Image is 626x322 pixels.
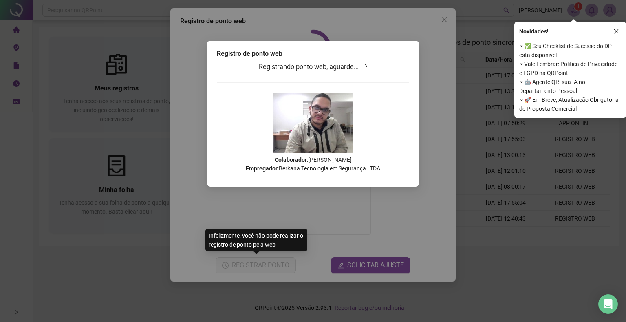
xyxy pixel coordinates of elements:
span: Novidades ! [519,27,549,36]
p: : [PERSON_NAME] : Berkana Tecnologia em Segurança LTDA [217,156,409,173]
img: Z [273,93,353,153]
span: ⚬ Vale Lembrar: Política de Privacidade e LGPD na QRPoint [519,60,621,77]
span: loading [360,64,367,70]
h3: Registrando ponto web, aguarde... [217,62,409,73]
span: ⚬ 🚀 Em Breve, Atualização Obrigatória de Proposta Comercial [519,95,621,113]
strong: Empregador [246,165,278,172]
div: Infelizmente, você não pode realizar o registro de ponto pela web [205,229,307,251]
div: Open Intercom Messenger [598,294,618,314]
div: Registro de ponto web [217,49,409,59]
span: ⚬ 🤖 Agente QR: sua IA no Departamento Pessoal [519,77,621,95]
span: close [613,29,619,34]
span: ⚬ ✅ Seu Checklist de Sucesso do DP está disponível [519,42,621,60]
strong: Colaborador [275,157,307,163]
